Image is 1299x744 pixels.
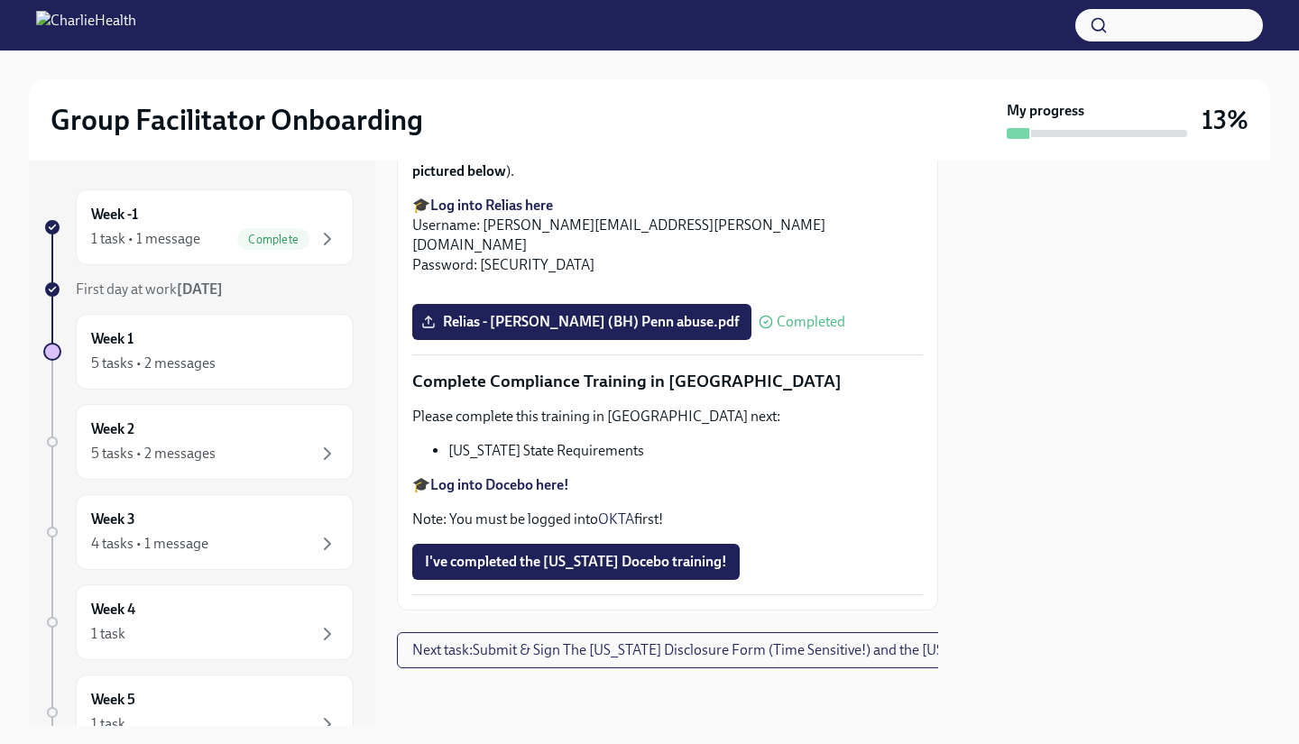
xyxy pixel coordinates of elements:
[36,11,136,40] img: CharlieHealth
[43,404,354,480] a: Week 25 tasks • 2 messages
[412,544,740,580] button: I've completed the [US_STATE] Docebo training!
[91,510,135,529] h6: Week 3
[598,510,634,528] a: OKTA
[43,584,354,660] a: Week 41 task
[91,600,135,620] h6: Week 4
[412,142,889,179] strong: example pictured below
[237,233,309,246] span: Complete
[91,419,134,439] h6: Week 2
[425,313,739,331] span: Relias - [PERSON_NAME] (BH) Penn abuse.pdf
[91,229,200,249] div: 1 task • 1 message
[43,314,354,390] a: Week 15 tasks • 2 messages
[448,441,923,461] li: [US_STATE] State Requirements
[91,624,125,644] div: 1 task
[412,407,923,427] p: Please complete this training in [GEOGRAPHIC_DATA] next:
[397,632,1129,668] button: Next task:Submit & Sign The [US_STATE] Disclosure Form (Time Sensitive!) and the [US_STATE] Backg...
[91,534,208,554] div: 4 tasks • 1 message
[76,280,223,298] span: First day at work
[412,475,923,495] p: 🎓
[1202,104,1248,136] h3: 13%
[91,444,216,464] div: 5 tasks • 2 messages
[777,315,845,329] span: Completed
[412,196,923,275] p: 🎓 Username: [PERSON_NAME][EMAIL_ADDRESS][PERSON_NAME][DOMAIN_NAME] Password: [SECURITY_DATA]
[91,329,134,349] h6: Week 1
[51,102,423,138] h2: Group Facilitator Onboarding
[91,205,138,225] h6: Week -1
[43,494,354,570] a: Week 34 tasks • 1 message
[43,189,354,265] a: Week -11 task • 1 messageComplete
[91,714,125,734] div: 1 task
[412,304,751,340] label: Relias - [PERSON_NAME] (BH) Penn abuse.pdf
[430,476,569,493] a: Log into Docebo here!
[177,280,223,298] strong: [DATE]
[430,197,553,214] a: Log into Relias here
[412,641,1113,659] span: Next task : Submit & Sign The [US_STATE] Disclosure Form (Time Sensitive!) and the [US_STATE] Bac...
[425,553,727,571] span: I've completed the [US_STATE] Docebo training!
[91,354,216,373] div: 5 tasks • 2 messages
[412,510,923,529] p: Note: You must be logged into first!
[91,690,135,710] h6: Week 5
[43,280,354,299] a: First day at work[DATE]
[1007,101,1084,121] strong: My progress
[412,370,923,393] p: Complete Compliance Training in [GEOGRAPHIC_DATA]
